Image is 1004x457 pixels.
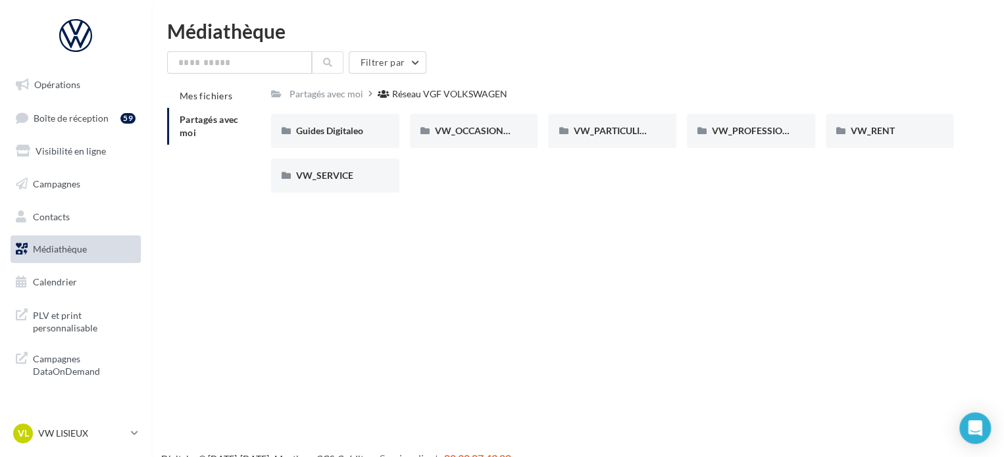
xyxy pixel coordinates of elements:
[296,125,363,136] span: Guides Digitaleo
[959,412,991,444] div: Open Intercom Messenger
[36,145,106,156] span: Visibilité en ligne
[8,104,143,132] a: Boîte de réception59
[180,114,239,138] span: Partagés avec moi
[11,421,141,446] a: VL VW LISIEUX
[8,71,143,99] a: Opérations
[435,125,564,136] span: VW_OCCASIONS_GARANTIES
[8,301,143,340] a: PLV et print personnalisable
[33,210,70,222] span: Contacts
[851,125,895,136] span: VW_RENT
[8,137,143,165] a: Visibilité en ligne
[296,170,353,181] span: VW_SERVICE
[33,306,136,335] span: PLV et print personnalisable
[712,125,812,136] span: VW_PROFESSIONNELS
[33,243,87,254] span: Médiathèque
[34,79,80,90] span: Opérations
[392,87,507,101] div: Réseau VGF VOLKSWAGEN
[33,276,77,287] span: Calendrier
[8,235,143,263] a: Médiathèque
[33,350,136,378] span: Campagnes DataOnDemand
[573,125,655,136] span: VW_PARTICULIERS
[349,51,426,74] button: Filtrer par
[289,87,363,101] div: Partagés avec moi
[38,427,126,440] p: VW LISIEUX
[8,170,143,198] a: Campagnes
[8,345,143,383] a: Campagnes DataOnDemand
[33,178,80,189] span: Campagnes
[8,268,143,296] a: Calendrier
[180,90,232,101] span: Mes fichiers
[8,203,143,231] a: Contacts
[34,112,109,123] span: Boîte de réception
[167,21,988,41] div: Médiathèque
[120,113,136,124] div: 59
[18,427,29,440] span: VL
